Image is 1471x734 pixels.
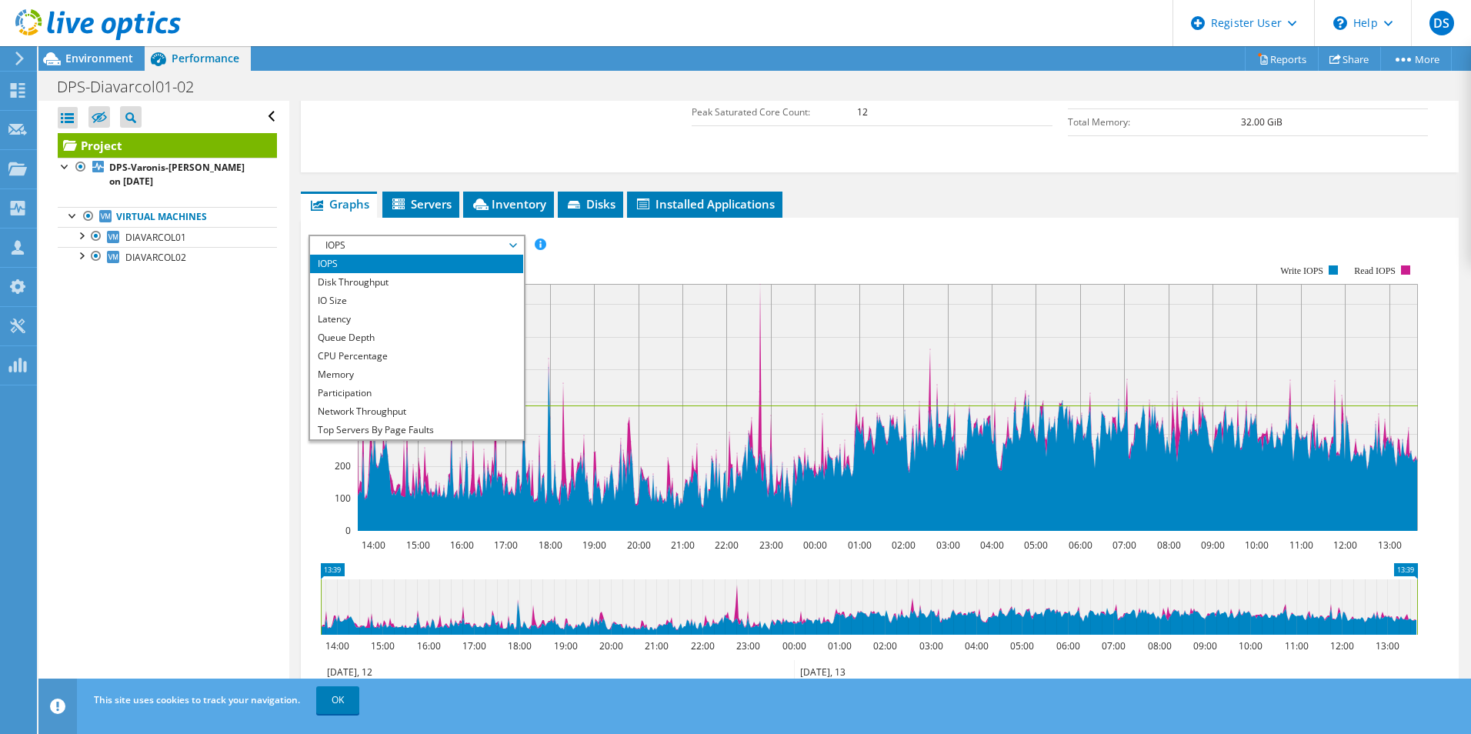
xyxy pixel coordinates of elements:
b: 0 [1241,88,1246,102]
text: 03:00 [919,639,942,652]
span: Disks [565,196,615,212]
text: 05:00 [1009,639,1033,652]
li: Network Throughput [310,402,523,421]
svg: \n [1333,16,1347,30]
text: 04:00 [964,639,988,652]
text: 07:00 [1101,639,1125,652]
text: 17:00 [493,539,517,552]
text: 03:00 [936,539,959,552]
span: Environment [65,51,133,65]
text: 21:00 [670,539,694,552]
text: 05:00 [1023,539,1047,552]
text: 08:00 [1156,539,1180,552]
text: 12:00 [1329,639,1353,652]
h1: DPS-Diavarcol01-02 [50,78,218,95]
li: Disk Throughput [310,273,523,292]
b: DPS-Varonis-[PERSON_NAME] on [DATE] [109,161,245,188]
text: 11:00 [1284,639,1308,652]
a: OK [316,686,359,714]
a: Share [1318,47,1381,71]
a: DPS-Varonis-[PERSON_NAME] on [DATE] [58,158,277,192]
text: 09:00 [1192,639,1216,652]
span: DS [1429,11,1454,35]
text: 21:00 [644,639,668,652]
text: 01:00 [827,639,851,652]
text: 22:00 [690,639,714,652]
text: 01:00 [847,539,871,552]
text: 16:00 [416,639,440,652]
text: 20:00 [599,639,622,652]
text: 10:00 [1244,539,1268,552]
td: Total Memory: [1068,108,1242,135]
li: CPU Percentage [310,347,523,365]
text: 18:00 [538,539,562,552]
a: More [1380,47,1452,71]
text: 06:00 [1056,639,1079,652]
span: DIAVARCOL01 [125,231,186,244]
text: 13:00 [1375,639,1399,652]
text: 11:00 [1289,539,1313,552]
text: 02:00 [891,539,915,552]
text: 06:00 [1068,539,1092,552]
td: Peak Saturated Core Count: [692,98,857,125]
text: 10:00 [1238,639,1262,652]
text: 23:00 [735,639,759,652]
text: 19:00 [553,639,577,652]
text: 08:00 [1147,639,1171,652]
text: 14:00 [361,539,385,552]
li: Queue Depth [310,329,523,347]
text: 13:00 [1377,539,1401,552]
text: 22:00 [714,539,738,552]
span: Graphs [309,196,369,212]
text: 17:00 [462,639,485,652]
a: Virtual Machines [58,207,277,227]
text: 00:00 [782,639,806,652]
b: 32.00 GiB [1241,115,1283,128]
text: Read IOPS [1354,265,1396,276]
text: 16:00 [449,539,473,552]
text: 07:00 [1112,539,1136,552]
a: Reports [1245,47,1319,71]
text: 14:00 [325,639,349,652]
li: Top Servers By Page Faults [310,421,523,439]
li: Latency [310,310,523,329]
a: DIAVARCOL01 [58,227,277,247]
text: 23:00 [759,539,782,552]
text: 02:00 [872,639,896,652]
li: Memory [310,365,523,384]
span: This site uses cookies to track your navigation. [94,693,300,706]
span: Inventory [471,196,546,212]
text: 20:00 [626,539,650,552]
text: 04:00 [979,539,1003,552]
a: DIAVARCOL02 [58,247,277,267]
li: IO Size [310,292,523,310]
li: IOPS [310,255,523,273]
span: IOPS [318,236,515,255]
span: Servers [390,196,452,212]
span: Performance [172,51,239,65]
text: 19:00 [582,539,605,552]
li: Participation [310,384,523,402]
text: 15:00 [405,539,429,552]
text: 15:00 [370,639,394,652]
text: 00:00 [802,539,826,552]
b: 12 [857,105,868,118]
text: 12:00 [1333,539,1356,552]
span: DIAVARCOL02 [125,251,186,264]
text: 09:00 [1200,539,1224,552]
text: 200 [335,459,351,472]
text: 100 [335,492,351,505]
text: 18:00 [507,639,531,652]
a: Project [58,133,277,158]
span: Installed Applications [635,196,775,212]
text: 0 [345,524,351,537]
text: Write IOPS [1280,265,1323,276]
